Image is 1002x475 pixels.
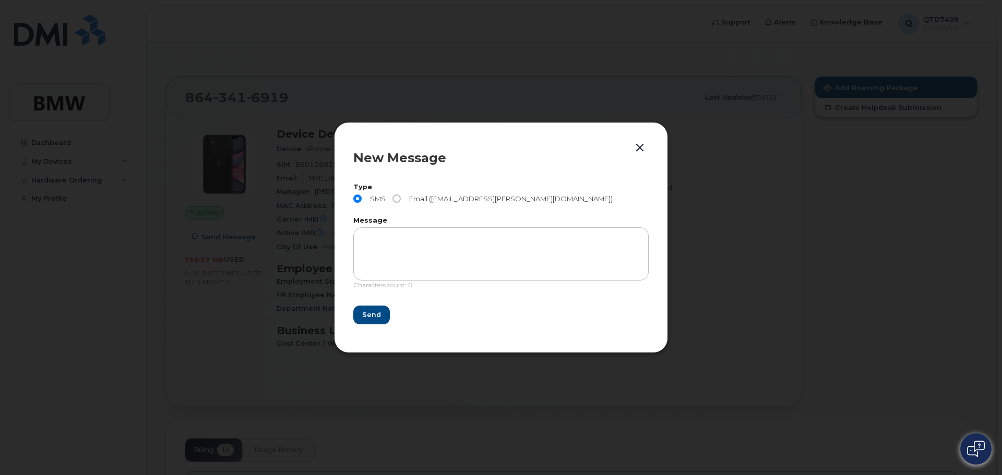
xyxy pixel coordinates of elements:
[353,306,390,324] button: Send
[405,194,613,203] span: Email ([EMAIL_ADDRESS][PERSON_NAME][DOMAIN_NAME])
[362,310,381,320] span: Send
[353,184,649,191] label: Type
[353,152,649,164] div: New Message
[967,441,985,457] img: Open chat
[353,281,649,296] div: Characters count: 0
[353,194,362,203] input: SMS
[392,194,401,203] input: Email ([EMAIL_ADDRESS][PERSON_NAME][DOMAIN_NAME])
[366,194,386,203] span: SMS
[353,217,649,224] label: Message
